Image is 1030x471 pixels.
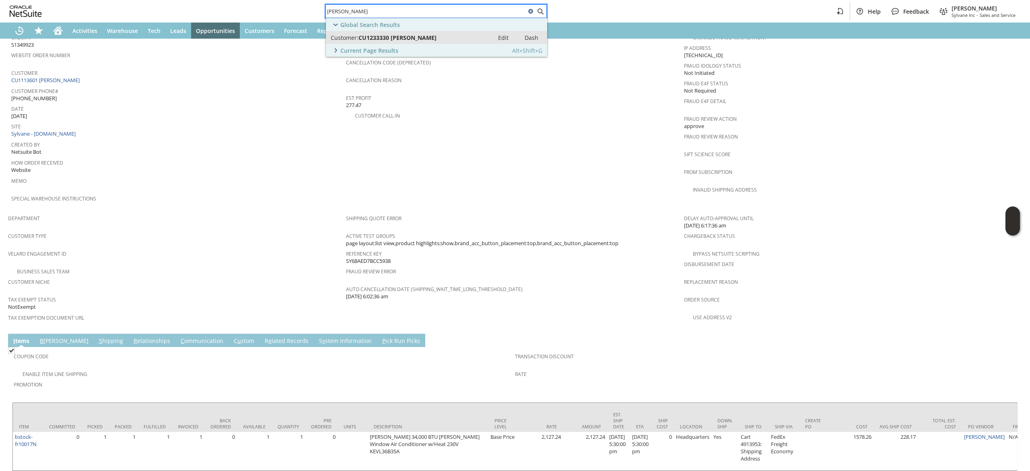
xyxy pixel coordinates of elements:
span: S [99,337,102,345]
span: Netsuite Bot [11,148,41,156]
div: Committed [49,423,75,430]
a: System Information [317,337,374,346]
a: Tech [143,23,165,39]
span: Warehouse [107,27,138,35]
a: IP Address [684,45,711,52]
span: 277.47 [346,101,361,109]
span: Reports [317,27,339,35]
td: 0 [43,432,81,471]
td: Headquarters [674,432,711,471]
td: Yes [711,432,739,471]
span: Customers [245,27,274,35]
a: Pick Run Picks [380,337,422,346]
a: Replacement reason [684,279,738,285]
span: NotExempt [8,303,36,311]
a: Website Order Number [11,52,70,59]
a: Active Test Groups [346,233,395,240]
div: Invoiced [178,423,198,430]
td: 2,127.24 [519,432,563,471]
div: Packed [115,423,132,430]
a: Memo [11,178,27,184]
div: Avg Ship Cost [880,423,912,430]
span: page layout:list view,product highlights:show,brand_acc_button_placement:top,brand_acc_button_pla... [346,240,618,247]
iframe: Click here to launch Oracle Guided Learning Help Panel [1005,207,1020,235]
a: Cancellation Code (deprecated) [346,59,431,66]
a: Reports [312,23,344,39]
span: Not Initiated [684,69,715,77]
td: 1 [138,432,172,471]
a: Transaction Discount [515,353,574,360]
a: Delay Auto-Approval Until [684,215,754,222]
div: Item [19,423,37,430]
div: Quantity [278,423,299,430]
a: Sift Science Score [684,151,731,158]
a: Promotion [14,381,42,388]
a: Shipping [97,337,125,346]
a: Forecast [279,23,312,39]
td: 1 [237,432,272,471]
a: Velaro Engagement ID [8,250,66,257]
a: Dash: [517,33,546,42]
a: Edit: [489,33,517,42]
a: Items [11,337,31,346]
a: Relationships [132,337,172,346]
a: Site [11,123,21,130]
a: Customer Call-in [355,112,400,119]
a: Fraud Review Reason [684,133,738,140]
a: B[PERSON_NAME] [38,337,91,346]
a: Disbursement Date [684,261,734,268]
a: Shipping Quote Error [346,215,402,222]
a: Fraud E4F Detail [684,98,726,105]
a: Customer Niche [8,279,50,285]
a: [PERSON_NAME] [964,433,1005,440]
td: 1 [172,432,204,471]
a: bstock-fr10017N [15,433,37,448]
td: [PERSON_NAME] 34,000 BTU [PERSON_NAME] Window Air Conditioner w/Heat 230V KEVL36B35A [368,432,488,471]
span: Activities [72,27,97,35]
span: e [268,337,272,345]
a: Sylvane - [DOMAIN_NAME] [11,130,78,137]
a: From Subscription [684,169,732,176]
div: Description [374,423,482,430]
span: Opportunities [196,27,235,35]
a: Home [48,23,68,39]
td: [DATE] 5:30:00 pm [630,432,651,471]
a: How Order Received [11,159,63,166]
input: Search [326,6,526,16]
a: Leads [165,23,191,39]
a: Chargeback Status [684,233,735,240]
a: CU1113601 [PERSON_NAME] [11,76,82,84]
div: Location [680,423,705,430]
span: Sales and Service [980,12,1016,18]
span: Oracle Guided Learning Widget. To move around, please hold and drag [1005,221,1020,236]
td: FedEx Freight Economy [769,432,799,471]
img: Checked [8,347,15,354]
span: [PERSON_NAME] [952,4,1016,12]
span: Help [868,8,881,15]
div: Ship To [745,423,763,430]
a: Communication [179,337,225,346]
a: Tax Exemption Document URL [8,314,84,321]
div: Total Est. Cost [924,417,956,430]
td: 2,127.24 [563,432,607,471]
div: Back Ordered [210,417,231,430]
a: Order Source [684,296,720,303]
a: Business Sales Team [17,268,70,275]
a: Tax Exempt Status [8,296,56,303]
span: [DATE] 6:17:36 am [684,222,726,229]
svg: Home [53,26,63,35]
span: Alt+Shift+G [512,47,542,54]
svg: Recent Records [14,26,24,35]
a: Unrolled view on [1007,335,1017,345]
a: Special Warehouse Instructions [11,195,96,202]
span: S1349923 [11,41,34,49]
span: y [322,337,325,345]
a: Auto Cancellation Date (shipping_wait_time_long_threshold_date) [346,286,523,293]
span: Current Page Results [340,47,398,54]
a: Rate [515,371,527,378]
div: Est. Ship Date [613,411,624,430]
a: Est Profit [346,95,371,101]
span: [TECHNICAL_ID] [684,52,723,59]
a: Enable Item Line Shipping [23,371,87,378]
a: Customer [11,70,37,76]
